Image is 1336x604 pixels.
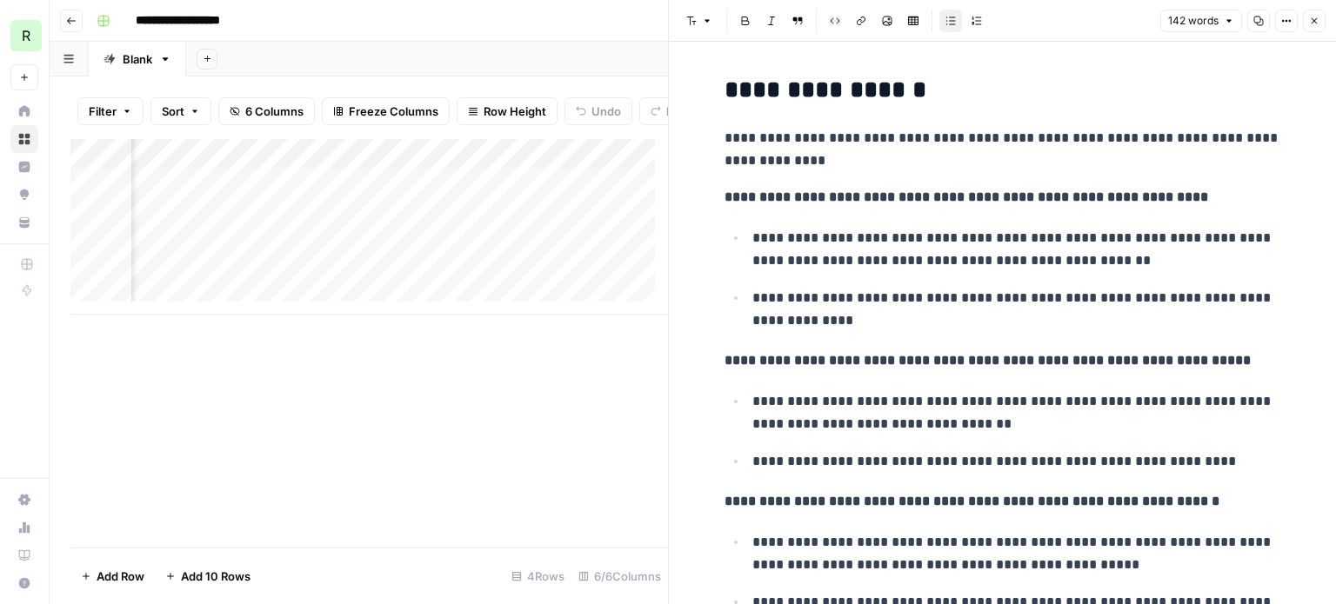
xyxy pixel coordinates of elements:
[10,125,38,153] a: Browse
[591,103,621,120] span: Undo
[10,569,38,597] button: Help + Support
[10,514,38,541] a: Usage
[97,567,144,585] span: Add Row
[218,97,315,125] button: 6 Columns
[322,97,450,125] button: Freeze Columns
[89,103,117,120] span: Filter
[10,97,38,125] a: Home
[162,103,184,120] span: Sort
[10,153,38,181] a: Insights
[10,541,38,569] a: Learning Hub
[564,97,632,125] button: Undo
[10,486,38,514] a: Settings
[639,97,705,125] button: Redo
[349,103,438,120] span: Freeze Columns
[22,25,30,46] span: R
[245,103,304,120] span: 6 Columns
[1168,13,1219,29] span: 142 words
[77,97,144,125] button: Filter
[150,97,211,125] button: Sort
[155,562,261,590] button: Add 10 Rows
[10,14,38,57] button: Workspace: Re-Leased
[89,42,186,76] a: Blank
[123,50,152,68] div: Blank
[10,209,38,236] a: Your Data
[1160,10,1242,32] button: 142 words
[70,562,155,590] button: Add Row
[10,181,38,209] a: Opportunities
[457,97,558,125] button: Row Height
[571,562,668,590] div: 6/6 Columns
[484,103,546,120] span: Row Height
[181,567,250,585] span: Add 10 Rows
[504,562,571,590] div: 4 Rows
